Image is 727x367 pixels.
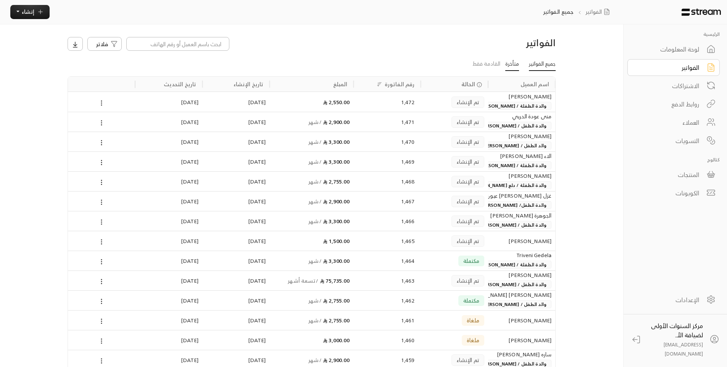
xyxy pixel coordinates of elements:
[466,181,551,189] span: والدة الطفلة / دلع [PERSON_NAME]
[126,37,229,51] input: ابحث باسم العميل أو رقم الهاتف
[308,117,322,127] span: / شهر
[492,211,551,220] div: الجوهرة [PERSON_NAME]
[360,231,415,251] div: 1,465
[206,251,266,270] div: [DATE]
[477,201,551,209] span: والدة الطفل/ [PERSON_NAME]
[627,114,720,131] a: العملاء
[164,79,197,89] div: تاريخ التحديث
[463,258,479,264] span: مكتملة
[308,196,322,206] span: / شهر
[492,291,551,299] div: [PERSON_NAME] [PERSON_NAME]
[308,296,322,305] span: / شهر
[472,58,500,71] a: القادمة فقط
[274,112,350,132] div: 2,900.00
[22,7,34,16] span: إنشاء
[206,271,266,290] div: [DATE]
[308,177,322,186] span: / شهر
[457,238,479,244] span: تم الإنشاء
[627,132,720,149] a: التسويات
[492,92,551,101] div: [PERSON_NAME]
[206,112,266,132] div: [DATE]
[139,251,198,270] div: [DATE]
[492,330,551,350] div: [PERSON_NAME]
[308,216,322,226] span: / شهر
[139,291,198,310] div: [DATE]
[206,92,266,112] div: [DATE]
[463,298,479,303] span: مكتملة
[467,317,479,323] span: ملغاة
[457,278,479,283] span: تم الإنشاء
[139,92,198,112] div: [DATE]
[333,79,348,89] div: المبلغ
[627,166,720,183] a: المنتجات
[308,256,322,266] span: / شهر
[308,157,322,166] span: / شهر
[441,300,551,308] span: والد الطفل / [PERSON_NAME] [PERSON_NAME]
[360,172,415,191] div: 1,468
[360,132,415,151] div: 1,470
[529,58,556,71] a: جميع الفواتير
[638,118,699,127] div: العملاء
[375,80,384,89] button: Sort
[627,31,720,38] p: الرئيسية
[206,132,266,151] div: [DATE]
[492,311,551,330] div: [PERSON_NAME]
[585,8,613,16] a: الفواتير
[206,152,266,171] div: [DATE]
[682,8,721,16] img: Logo
[478,142,551,150] span: والد الطفل / [PERSON_NAME]
[360,330,415,350] div: 1,460
[638,45,699,54] div: لوحة المعلومات
[308,137,322,146] span: / شهر
[638,100,699,109] div: روابط الدفع
[139,172,198,191] div: [DATE]
[627,96,720,113] a: روابط الدفع
[274,271,350,290] div: 75,735.00
[492,350,551,359] div: ساره [PERSON_NAME]
[139,211,198,231] div: [DATE]
[492,192,551,200] div: غزل [PERSON_NAME] عيون السود
[274,291,350,310] div: 2,755.00
[461,80,476,88] span: الحالة
[638,63,699,72] div: الفواتير
[638,81,699,90] div: الاشتراكات
[274,330,350,350] div: 3,000.00
[627,291,720,308] a: الإعدادات
[274,192,350,211] div: 2,900.00
[474,102,551,110] span: والدة الطفلة / [PERSON_NAME]
[638,188,699,198] div: الكوبونات
[492,152,551,160] div: الاء [PERSON_NAME]
[87,37,122,51] button: فلاتر
[360,211,415,231] div: 1,466
[543,8,574,16] p: جميع الفواتير
[360,112,415,132] div: 1,471
[521,79,549,89] div: اسم العميل
[476,122,551,130] span: والدة الطفل / [PERSON_NAME]
[439,37,556,49] h3: الفواتير
[627,59,720,76] a: الفواتير
[492,132,551,140] div: [PERSON_NAME]
[539,8,616,16] nav: breadcrumb
[474,261,551,269] span: والدة الطفلة / [PERSON_NAME]
[139,271,198,290] div: [DATE]
[274,132,350,151] div: 3,300.00
[206,211,266,231] div: [DATE]
[139,152,198,171] div: [DATE]
[492,231,551,251] div: [PERSON_NAME]
[360,251,415,270] div: 1,464
[206,231,266,251] div: [DATE]
[627,77,720,94] a: الاشتراكات
[492,271,551,279] div: [PERSON_NAME]
[274,92,350,112] div: 2,550.00
[627,156,720,163] p: كتالوج
[651,320,703,340] span: مركز السنوات الأولى لضيافة الأ...
[457,139,479,145] span: تم الإنشاء
[492,251,551,259] div: Triveni Gedela
[457,159,479,164] span: تم الإنشاء
[274,152,350,171] div: 3,300.00
[274,231,350,251] div: 1,500.00
[627,185,720,201] a: الكوبونات
[288,276,318,285] span: / تسعة أشهر
[308,315,322,325] span: / شهر
[638,136,699,145] div: التسويات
